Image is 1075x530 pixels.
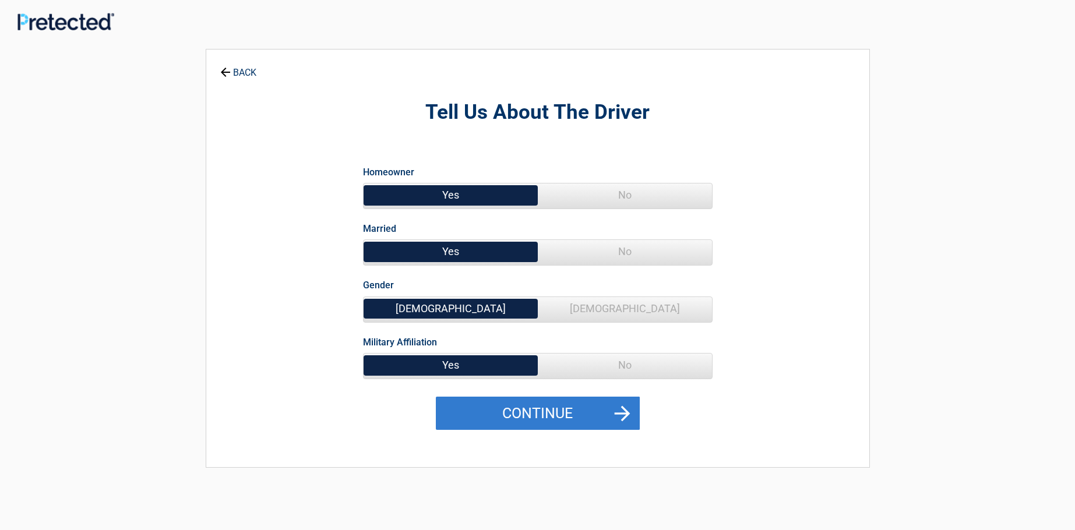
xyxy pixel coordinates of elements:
[364,240,538,263] span: Yes
[363,334,437,350] label: Military Affiliation
[436,397,640,430] button: Continue
[363,221,396,236] label: Married
[538,297,712,320] span: [DEMOGRAPHIC_DATA]
[363,164,414,180] label: Homeowner
[270,99,805,126] h2: Tell Us About The Driver
[364,354,538,377] span: Yes
[363,277,394,293] label: Gender
[17,13,114,30] img: Main Logo
[538,240,712,263] span: No
[364,183,538,207] span: Yes
[218,57,259,77] a: BACK
[538,183,712,207] span: No
[364,297,538,320] span: [DEMOGRAPHIC_DATA]
[538,354,712,377] span: No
